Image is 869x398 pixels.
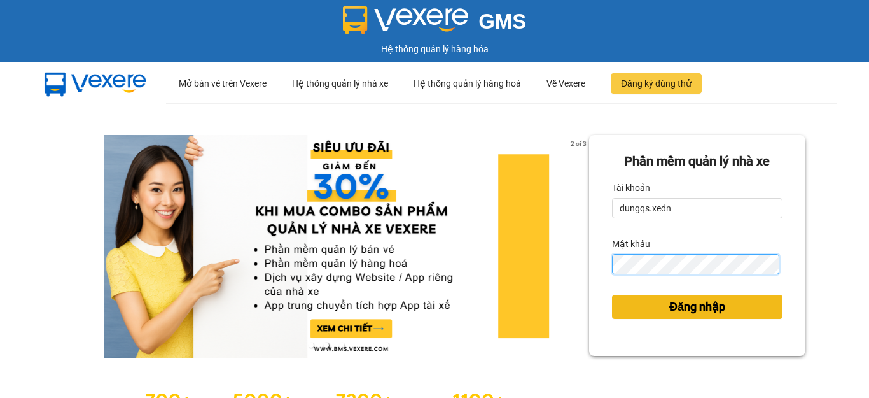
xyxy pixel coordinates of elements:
[669,298,725,316] span: Đăng nhập
[414,63,521,104] div: Hệ thống quản lý hàng hoá
[309,343,314,348] li: slide item 1
[292,63,388,104] div: Hệ thống quản lý nhà xe
[612,178,650,198] label: Tài khoản
[571,135,589,358] button: next slide / item
[546,63,585,104] div: Về Vexere
[478,10,526,33] span: GMS
[612,198,782,218] input: Tài khoản
[612,234,650,254] label: Mật khẩu
[611,73,702,94] button: Đăng ký dùng thử
[612,254,779,274] input: Mật khẩu
[343,19,527,29] a: GMS
[343,6,469,34] img: logo 2
[612,152,782,171] div: Phần mềm quản lý nhà xe
[3,42,866,56] div: Hệ thống quản lý hàng hóa
[339,343,344,348] li: slide item 3
[64,135,81,358] button: previous slide / item
[32,62,159,104] img: mbUUG5Q.png
[621,76,692,90] span: Đăng ký dùng thử
[567,135,589,152] p: 2 of 3
[324,343,329,348] li: slide item 2
[612,295,782,319] button: Đăng nhập
[179,63,267,104] div: Mở bán vé trên Vexere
